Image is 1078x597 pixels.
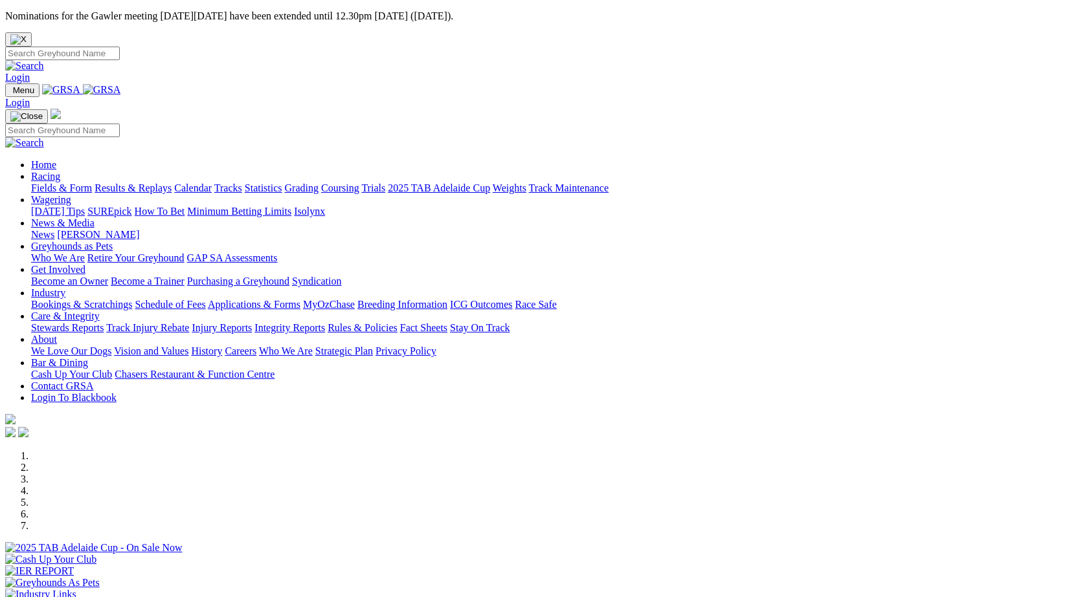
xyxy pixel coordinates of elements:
img: X [10,34,27,45]
a: Privacy Policy [376,345,436,356]
a: ICG Outcomes [450,299,512,310]
a: Become an Owner [31,276,108,287]
div: About [31,345,1073,357]
a: Applications & Forms [208,299,300,310]
img: Close [10,111,43,122]
button: Toggle navigation [5,83,39,97]
a: Login [5,97,30,108]
a: Syndication [292,276,341,287]
a: Who We Are [31,252,85,263]
button: Toggle navigation [5,109,48,124]
a: Industry [31,287,65,298]
a: SUREpick [87,206,131,217]
a: Results & Replays [95,182,172,193]
a: How To Bet [135,206,185,217]
img: GRSA [83,84,121,96]
div: Get Involved [31,276,1073,287]
a: Care & Integrity [31,310,100,321]
a: Calendar [174,182,212,193]
a: Get Involved [31,264,85,275]
img: logo-grsa-white.png [51,109,61,119]
a: Login To Blackbook [31,392,117,403]
a: Schedule of Fees [135,299,205,310]
a: Statistics [245,182,282,193]
a: Coursing [321,182,359,193]
img: twitter.svg [18,427,28,437]
a: GAP SA Assessments [187,252,278,263]
a: About [31,334,57,345]
a: Track Injury Rebate [106,322,189,333]
img: GRSA [42,84,80,96]
a: Grading [285,182,319,193]
a: Chasers Restaurant & Function Centre [115,369,275,380]
img: logo-grsa-white.png [5,414,16,424]
a: Become a Trainer [111,276,185,287]
a: Cash Up Your Club [31,369,112,380]
img: Search [5,60,44,72]
a: [DATE] Tips [31,206,85,217]
a: [PERSON_NAME] [57,229,139,240]
div: Wagering [31,206,1073,217]
a: Vision and Values [114,345,188,356]
a: Bookings & Scratchings [31,299,132,310]
img: Cash Up Your Club [5,554,96,565]
a: History [191,345,222,356]
a: Stay On Track [450,322,510,333]
a: Stewards Reports [31,322,104,333]
a: Weights [493,182,526,193]
a: Race Safe [515,299,556,310]
a: Breeding Information [357,299,447,310]
a: Fields & Form [31,182,92,193]
div: Industry [31,299,1073,310]
span: Menu [13,85,34,95]
div: News & Media [31,229,1073,241]
a: Racing [31,171,60,182]
a: News [31,229,54,240]
a: Who We Are [259,345,313,356]
a: Integrity Reports [254,322,325,333]
a: Trials [361,182,385,193]
a: Fact Sheets [400,322,447,333]
a: MyOzChase [303,299,355,310]
div: Racing [31,182,1073,194]
a: 2025 TAB Adelaide Cup [388,182,490,193]
img: IER REPORT [5,565,74,577]
div: Care & Integrity [31,322,1073,334]
img: Search [5,137,44,149]
a: Track Maintenance [529,182,609,193]
p: Nominations for the Gawler meeting [DATE][DATE] have been extended until 12.30pm [DATE] ([DATE]). [5,10,1073,22]
a: Bar & Dining [31,357,88,368]
a: Contact GRSA [31,380,93,391]
img: 2025 TAB Adelaide Cup - On Sale Now [5,542,183,554]
div: Greyhounds as Pets [31,252,1073,264]
input: Search [5,124,120,137]
a: Purchasing a Greyhound [187,276,289,287]
a: Minimum Betting Limits [187,206,291,217]
a: Tracks [214,182,242,193]
a: Injury Reports [192,322,252,333]
a: Wagering [31,194,71,205]
img: Greyhounds As Pets [5,577,100,589]
a: Login [5,72,30,83]
a: We Love Our Dogs [31,345,111,356]
a: Greyhounds as Pets [31,241,113,252]
a: Strategic Plan [315,345,373,356]
div: Bar & Dining [31,369,1073,380]
a: Home [31,159,56,170]
button: Close [5,32,32,47]
a: Careers [225,345,256,356]
a: Rules & Policies [328,322,398,333]
a: News & Media [31,217,95,228]
a: Isolynx [294,206,325,217]
input: Search [5,47,120,60]
img: facebook.svg [5,427,16,437]
a: Retire Your Greyhound [87,252,185,263]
